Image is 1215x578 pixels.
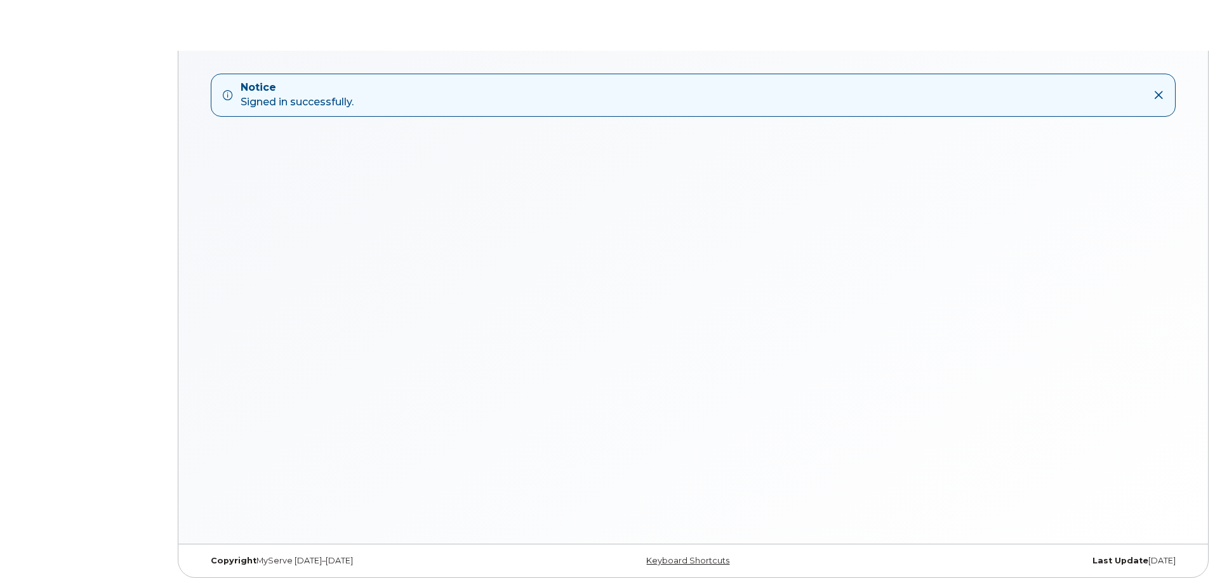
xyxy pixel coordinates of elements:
div: [DATE] [857,556,1185,566]
strong: Notice [241,81,354,95]
strong: Copyright [211,556,256,565]
a: Keyboard Shortcuts [646,556,729,565]
strong: Last Update [1092,556,1148,565]
div: MyServe [DATE]–[DATE] [201,556,529,566]
div: Signed in successfully. [241,81,354,110]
